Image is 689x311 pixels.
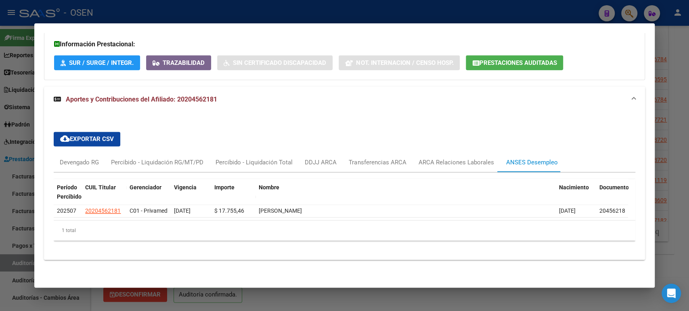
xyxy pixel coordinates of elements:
[44,112,645,260] div: Aportes y Contribuciones del Afiliado: 20204562181
[214,184,235,191] span: Importe
[259,207,302,214] span: [PERSON_NAME]
[233,59,326,66] span: Sin Certificado Discapacidad
[146,55,211,70] button: Trazabilidad
[356,59,453,66] span: Not. Internacion / Censo Hosp.
[69,59,134,66] span: SUR / SURGE / INTEGR.
[479,59,557,66] span: Prestaciones Auditadas
[559,207,575,214] span: [DATE]
[599,207,625,214] span: 20456218
[259,184,279,191] span: Nombre
[506,158,557,167] div: ANSES Desempleo
[54,39,635,49] h3: Información Prestacional:
[217,55,333,70] button: Sin Certificado Discapacidad
[130,184,161,191] span: Gerenciador
[163,59,205,66] span: Trazabilidad
[130,207,168,214] span: C01 - Privamed
[44,87,645,112] mat-expansion-panel-header: Aportes y Contribuciones del Afiliado: 20204562181
[349,158,406,167] div: Transferencias ARCA
[555,179,596,205] datatable-header-cell: Nacimiento
[599,184,628,191] span: Documento
[216,158,293,167] div: Percibido - Liquidación Total
[57,184,82,200] span: Período Percibido
[54,220,635,241] div: 1 total
[82,179,126,205] datatable-header-cell: CUIL Titular
[418,158,494,167] div: ARCA Relaciones Laborales
[466,55,563,70] button: Prestaciones Auditadas
[174,207,191,214] span: [DATE]
[171,179,211,205] datatable-header-cell: Vigencia
[211,179,255,205] datatable-header-cell: Importe
[54,132,120,146] button: Exportar CSV
[66,95,217,103] span: Aportes y Contribuciones del Afiliado: 20204562181
[60,158,99,167] div: Devengado RG
[662,284,681,303] div: Open Intercom Messenger
[57,207,76,214] span: 202507
[54,55,140,70] button: SUR / SURGE / INTEGR.
[596,179,628,205] datatable-header-cell: Documento
[255,179,555,205] datatable-header-cell: Nombre
[305,158,337,167] div: DDJJ ARCA
[111,158,203,167] div: Percibido - Liquidación RG/MT/PD
[174,184,197,191] span: Vigencia
[126,179,171,205] datatable-header-cell: Gerenciador
[214,207,244,214] span: $ 17.755,46
[559,184,588,191] span: Nacimiento
[339,55,460,70] button: Not. Internacion / Censo Hosp.
[85,184,116,191] span: CUIL Titular
[60,134,70,143] mat-icon: cloud_download
[85,207,121,214] span: 20204562181
[54,179,82,205] datatable-header-cell: Período Percibido
[60,135,114,143] span: Exportar CSV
